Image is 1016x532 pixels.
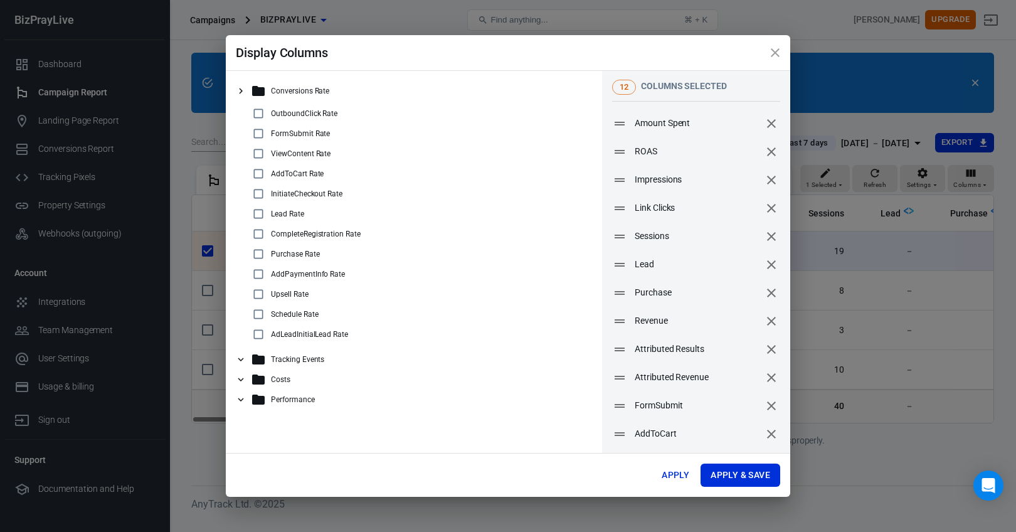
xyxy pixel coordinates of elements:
button: remove [761,169,782,191]
span: Lead [635,258,760,271]
button: remove [761,339,782,360]
p: AdLeadInitialLead Rate [271,330,348,339]
span: Sessions [635,230,760,243]
div: Open Intercom Messenger [973,471,1003,501]
span: FormSubmit [635,399,760,412]
p: Schedule Rate [271,310,318,319]
button: remove [761,423,782,445]
span: ROAS [635,145,760,158]
div: AddToCartremove [602,420,790,448]
div: Leadremove [602,250,790,279]
span: Impressions [635,173,760,186]
span: Amount Spent [635,117,760,130]
button: close [760,38,790,68]
p: AddToCart Rate [271,169,324,178]
button: remove [761,367,782,388]
p: AddPaymentInfo Rate [271,270,345,279]
button: remove [761,395,782,417]
button: remove [761,141,782,162]
p: Upsell Rate [271,290,309,299]
p: Lead Rate [271,210,304,218]
div: Purchaseremove [602,279,790,307]
span: columns selected [641,81,727,91]
div: Sessionsremove [602,222,790,250]
p: Conversions Rate [271,87,329,95]
div: Amount Spentremove [602,109,790,137]
p: CompleteRegistration Rate [271,230,361,238]
p: Costs [271,375,290,384]
span: AddToCart [635,427,760,440]
div: ROASremove [602,137,790,166]
div: FormSubmitremove [602,391,790,420]
p: Performance [271,395,315,404]
button: remove [761,198,782,219]
p: Purchase Rate [271,250,319,258]
p: FormSubmit Rate [271,129,330,138]
div: Revenueremove [602,307,790,335]
span: 12 [615,81,633,93]
div: Attributed Revenueremove [602,363,790,391]
button: Apply [655,464,696,487]
p: OutboundClick Rate [271,109,337,118]
button: Apply & Save [701,464,780,487]
button: remove [761,113,782,134]
span: Attributed Results [635,343,760,356]
span: Revenue [635,314,760,327]
button: remove [761,282,782,304]
span: Display Columns [236,45,328,60]
div: Link Clicksremove [602,194,790,222]
p: ViewContent Rate [271,149,331,158]
span: Link Clicks [635,201,760,215]
div: Impressionsremove [602,166,790,194]
button: remove [761,254,782,275]
div: Attributed Resultsremove [602,335,790,363]
span: Attributed Revenue [635,371,760,384]
button: remove [761,311,782,332]
span: Purchase [635,286,760,299]
p: InitiateCheckout Rate [271,189,342,198]
button: remove [761,226,782,247]
p: Tracking Events [271,355,324,364]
